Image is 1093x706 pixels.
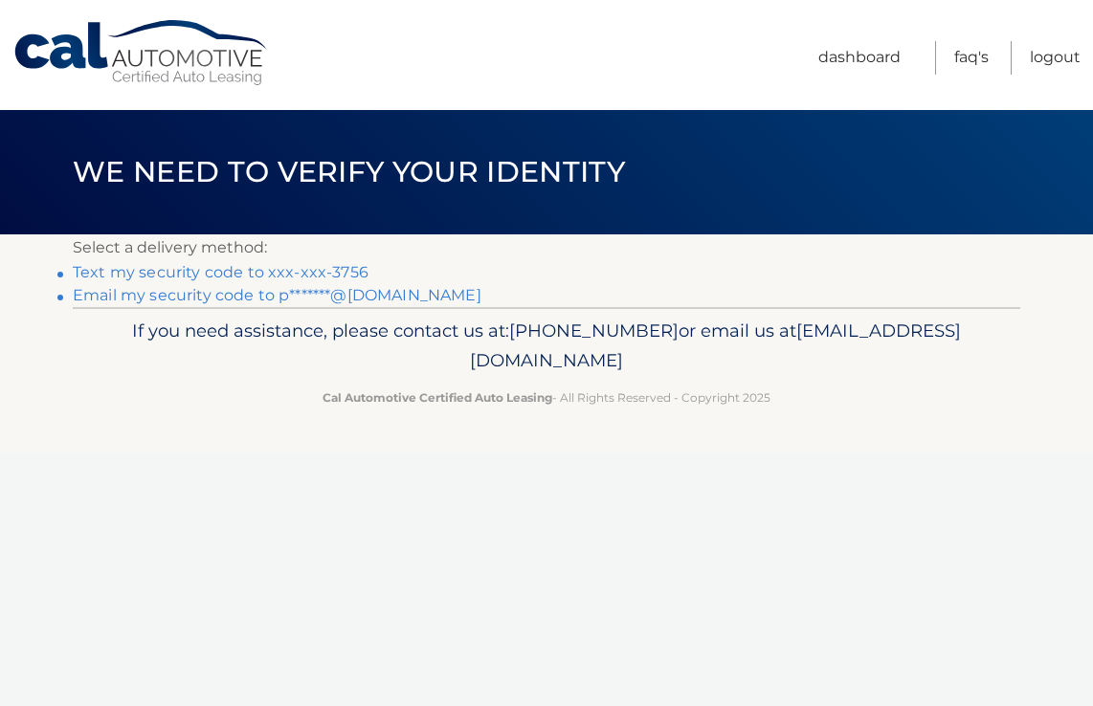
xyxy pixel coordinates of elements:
[73,286,481,304] a: Email my security code to p*******@[DOMAIN_NAME]
[509,320,679,342] span: [PHONE_NUMBER]
[73,234,1020,261] p: Select a delivery method:
[73,154,625,189] span: We need to verify your identity
[818,41,901,75] a: Dashboard
[954,41,989,75] a: FAQ's
[12,19,271,87] a: Cal Automotive
[323,390,552,405] strong: Cal Automotive Certified Auto Leasing
[73,263,368,281] a: Text my security code to xxx-xxx-3756
[85,316,1008,377] p: If you need assistance, please contact us at: or email us at
[85,387,1008,408] p: - All Rights Reserved - Copyright 2025
[1030,41,1081,75] a: Logout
